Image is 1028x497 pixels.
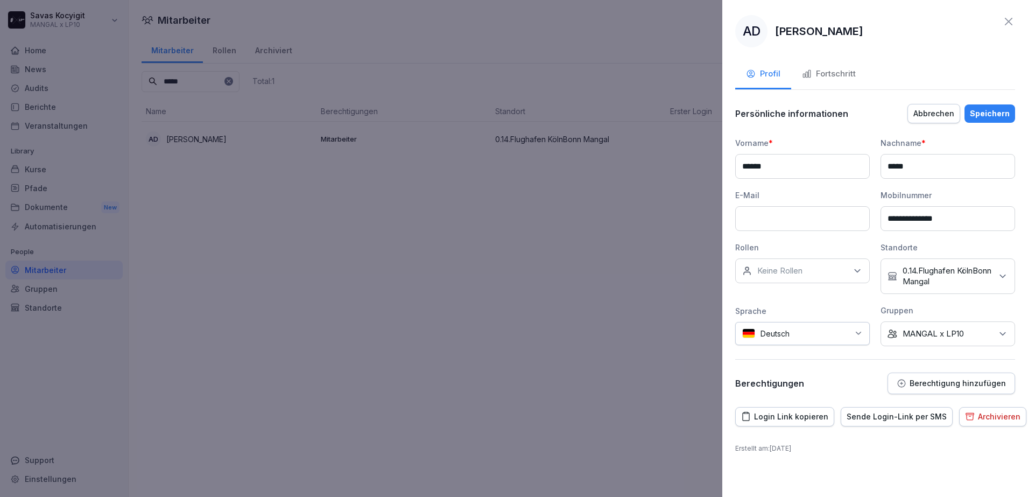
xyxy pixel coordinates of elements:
[746,68,780,80] div: Profil
[881,305,1015,316] div: Gruppen
[841,407,953,426] button: Sende Login-Link per SMS
[847,411,947,423] div: Sende Login-Link per SMS
[903,265,992,287] p: 0.14.Flughafen KölnBonn Mangal
[735,137,870,149] div: Vorname
[881,190,1015,201] div: Mobilnummer
[735,305,870,317] div: Sprache
[735,190,870,201] div: E-Mail
[735,60,791,89] button: Profil
[735,15,768,47] div: AD
[775,23,863,39] p: [PERSON_NAME]
[910,379,1006,388] p: Berechtigung hinzufügen
[742,328,755,339] img: de.svg
[735,407,834,426] button: Login Link kopieren
[965,411,1020,423] div: Archivieren
[735,108,848,119] p: Persönliche informationen
[802,68,856,80] div: Fortschritt
[881,242,1015,253] div: Standorte
[903,328,964,339] p: MANGAL x LP10
[913,108,954,120] div: Abbrechen
[735,444,1015,453] p: Erstellt am : [DATE]
[970,108,1010,120] div: Speichern
[881,137,1015,149] div: Nachname
[959,407,1026,426] button: Archivieren
[735,242,870,253] div: Rollen
[888,373,1015,394] button: Berechtigung hinzufügen
[907,104,960,123] button: Abbrechen
[757,265,802,276] p: Keine Rollen
[791,60,867,89] button: Fortschritt
[964,104,1015,123] button: Speichern
[741,411,828,423] div: Login Link kopieren
[735,322,870,345] div: Deutsch
[735,378,804,389] p: Berechtigungen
